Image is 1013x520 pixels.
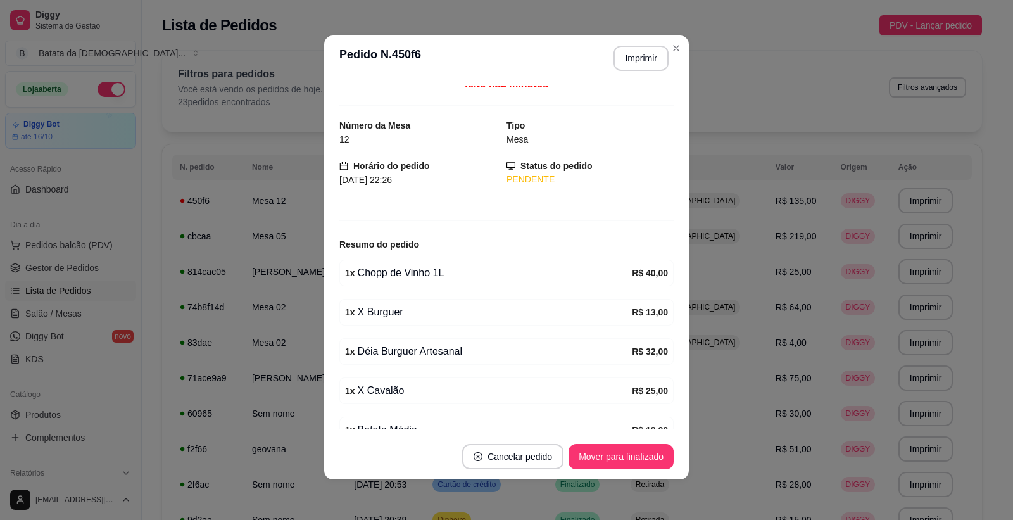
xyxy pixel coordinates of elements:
[345,383,632,398] div: X Cavalão
[345,425,355,435] strong: 1 x
[345,307,355,317] strong: 1 x
[345,386,355,396] strong: 1 x
[339,162,348,170] span: calendar
[345,344,632,359] div: Déia Burguer Artesanal
[339,134,349,144] span: 12
[353,161,430,171] strong: Horário do pedido
[345,346,355,357] strong: 1 x
[345,268,355,278] strong: 1 x
[339,239,419,250] strong: Resumo do pedido
[632,425,668,435] strong: R$ 18,00
[613,46,669,71] button: Imprimir
[345,305,632,320] div: X Burguer
[339,46,421,71] h3: Pedido N. 450f6
[569,444,674,469] button: Mover para finalizado
[666,38,686,58] button: Close
[507,120,525,130] strong: Tipo
[345,422,632,438] div: Batata Média
[520,161,593,171] strong: Status do pedido
[507,162,515,170] span: desktop
[339,175,392,185] span: [DATE] 22:26
[632,346,668,357] strong: R$ 32,00
[474,452,482,461] span: close-circle
[462,444,563,469] button: close-circleCancelar pedido
[632,386,668,396] strong: R$ 25,00
[632,268,668,278] strong: R$ 40,00
[507,173,674,186] div: PENDENTE
[345,265,632,281] div: Chopp de Vinho 1L
[632,307,668,317] strong: R$ 13,00
[507,134,528,144] span: Mesa
[339,120,410,130] strong: Número da Mesa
